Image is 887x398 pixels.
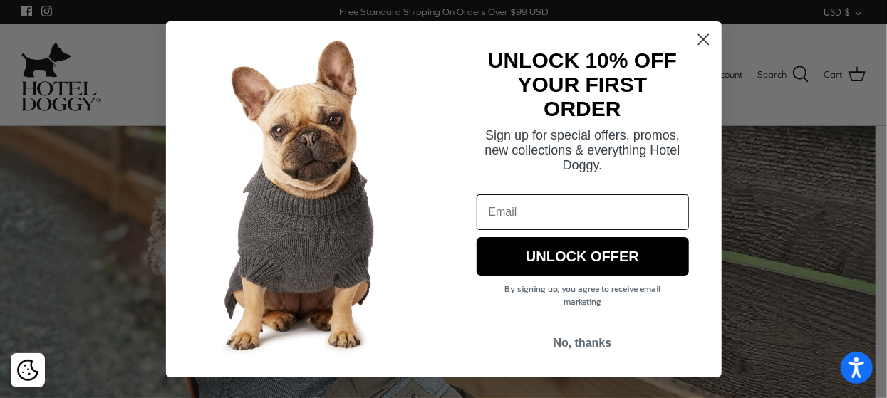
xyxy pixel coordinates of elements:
input: Email [477,194,689,230]
button: No, thanks [477,330,689,357]
div: Cookie policy [11,353,45,387]
img: 7cf315d2-500c-4d0a-a8b4-098d5756016d.jpeg [166,21,444,377]
span: Sign up for special offers, promos, new collections & everything Hotel Doggy. [484,128,680,172]
button: UNLOCK OFFER [477,237,689,276]
span: By signing up, you agree to receive email marketing [504,283,660,308]
button: Cookie policy [15,358,40,383]
img: Cookie policy [17,360,38,381]
button: Close dialog [691,27,716,52]
strong: UNLOCK 10% OFF YOUR FIRST ORDER [488,48,677,120]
